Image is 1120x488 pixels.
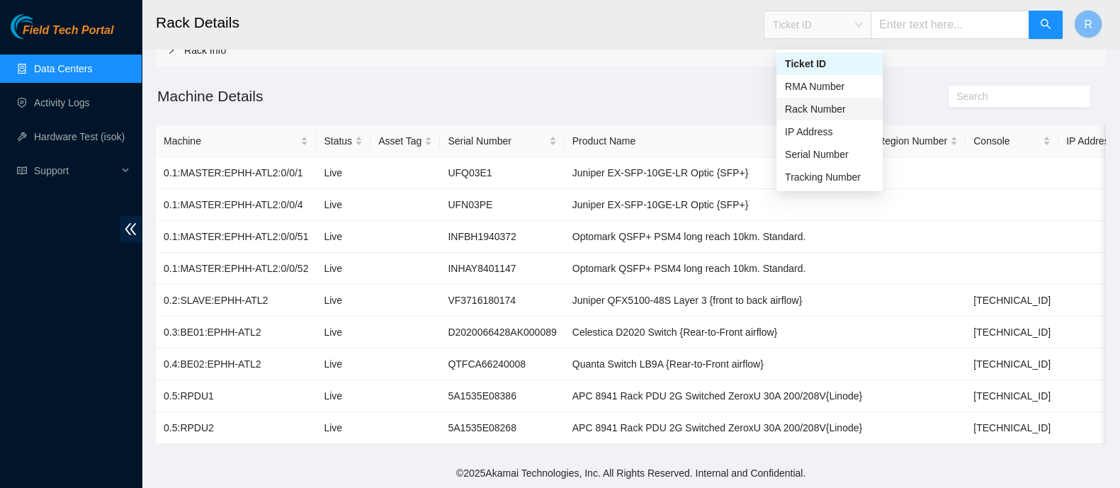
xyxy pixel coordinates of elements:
td: [TECHNICAL_ID] [966,412,1058,444]
td: VF3716180174 [440,285,564,317]
button: search [1029,11,1063,39]
span: R [1084,16,1092,33]
td: Live [316,157,370,189]
a: Akamai TechnologiesField Tech Portal [11,25,113,44]
td: Live [316,253,370,285]
td: Juniper QFX5100-48S Layer 3 {front to back airflow} [565,285,870,317]
div: Serial Number [785,147,874,162]
td: Live [316,189,370,221]
span: Ticket ID [773,14,862,35]
td: Live [316,317,370,348]
td: [TECHNICAL_ID] [966,348,1058,380]
td: UFQ03E1 [440,157,564,189]
td: APC 8941 Rack PDU 2G Switched ZeroxU 30A 200/208V{Linode} [565,412,870,444]
td: 5A1535E08268 [440,412,564,444]
div: Tracking Number [776,166,883,188]
a: Hardware Test (isok) [34,131,125,142]
td: UFN03PE [440,189,564,221]
td: Juniper EX-SFP-10GE-LR Optic {SFP+} [565,157,870,189]
div: Tracking Number [785,169,874,185]
div: IP Address [785,124,874,140]
td: Celestica D2020 Switch {Rear-to-Front airflow} [565,317,870,348]
td: INFBH1940372 [440,221,564,253]
span: search [1040,18,1051,32]
td: Juniper EX-SFP-10GE-LR Optic {SFP+} [565,189,870,221]
span: read [17,166,27,176]
td: [TECHNICAL_ID] [966,380,1058,412]
h2: Machine Details [156,84,869,108]
td: 5A1535E08386 [440,380,564,412]
td: Live [316,380,370,412]
td: 0.1:MASTER:EPHH-ATL2:0/0/1 [156,157,316,189]
td: Live [316,221,370,253]
td: 0.4:BE02:EPHH-ATL2 [156,348,316,380]
td: Optomark QSFP+ PSM4 long reach 10km. Standard. [565,221,870,253]
div: RMA Number [776,75,883,98]
span: double-left [120,216,142,242]
div: Ticket ID [776,52,883,75]
footer: © 2025 Akamai Technologies, Inc. All Rights Reserved. Internal and Confidential. [142,458,1120,488]
button: R [1074,10,1102,38]
td: Live [316,285,370,317]
td: 0.5:RPDU1 [156,380,316,412]
td: APC 8941 Rack PDU 2G Switched ZeroxU 30A 200/208V{Linode} [565,380,870,412]
div: Serial Number [776,143,883,166]
div: Rack Info [156,34,1106,67]
input: Enter text here... [871,11,1029,39]
td: 0.3:BE01:EPHH-ATL2 [156,317,316,348]
a: Data Centers [34,63,92,74]
td: 0.2:SLAVE:EPHH-ATL2 [156,285,316,317]
td: Quanta Switch LB9A {Rear-to-Front airflow} [565,348,870,380]
td: 0.5:RPDU2 [156,412,316,444]
td: INHAY8401147 [440,253,564,285]
div: IP Address [776,120,883,143]
span: Field Tech Portal [23,24,113,38]
div: Rack Number [776,98,883,120]
td: [TECHNICAL_ID] [966,317,1058,348]
div: RMA Number [785,79,874,94]
td: Live [316,412,370,444]
input: Search [956,89,1071,104]
td: 0.1:MASTER:EPHH-ATL2:0/0/51 [156,221,316,253]
td: Optomark QSFP+ PSM4 long reach 10km. Standard. [565,253,870,285]
div: Ticket ID [785,56,874,72]
div: Rack Number [785,101,874,117]
a: Activity Logs [34,97,90,108]
td: QTFCA66240008 [440,348,564,380]
td: [TECHNICAL_ID] [966,285,1058,317]
td: Live [316,348,370,380]
td: D2020066428AK000089 [440,317,564,348]
img: Akamai Technologies [11,14,72,39]
span: Support [34,157,118,185]
td: 0.1:MASTER:EPHH-ATL2:0/0/4 [156,189,316,221]
span: right [167,46,176,55]
td: 0.1:MASTER:EPHH-ATL2:0/0/52 [156,253,316,285]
